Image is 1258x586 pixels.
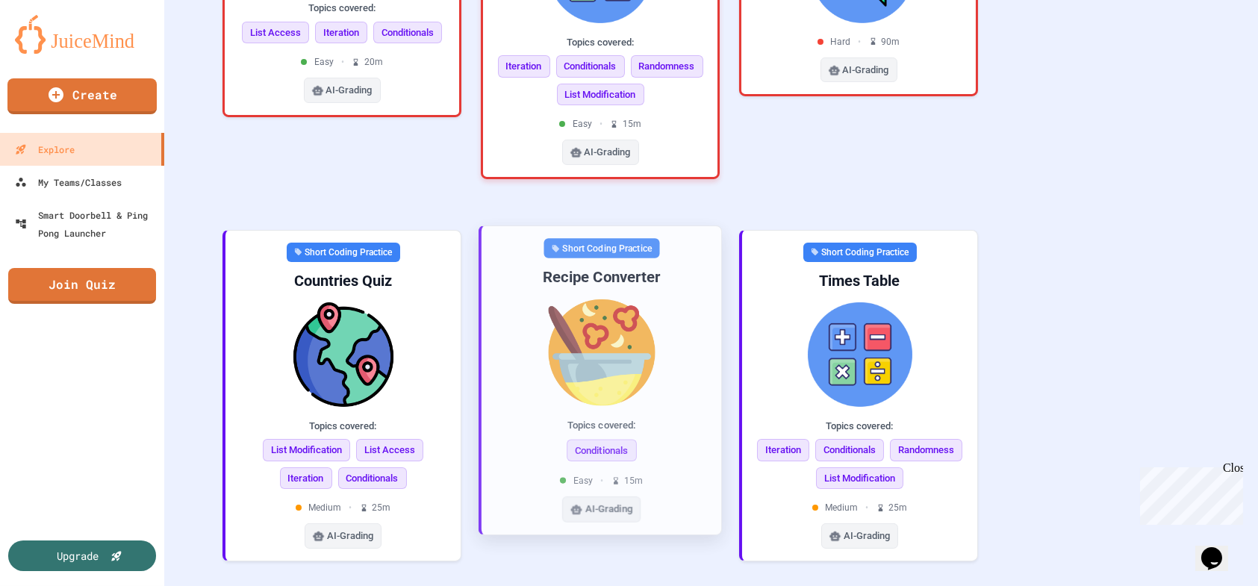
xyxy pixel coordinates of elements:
img: Times Table [754,302,965,407]
div: My Teams/Classes [15,173,122,191]
span: • [600,117,602,131]
img: logo-orange.svg [15,15,149,54]
span: Conditionals [373,22,442,44]
span: Randomness [631,55,703,78]
span: List Modification [263,439,350,461]
iframe: chat widget [1134,461,1243,525]
div: Topics covered: [237,1,447,16]
span: List Access [356,439,423,461]
span: AI-Grading [326,83,373,98]
span: List Modification [557,84,644,106]
span: AI-Grading [585,145,631,160]
div: Recipe Converter [493,267,709,287]
div: Topics covered: [754,419,965,434]
div: Topics covered: [237,419,449,434]
div: Explore [15,140,75,158]
span: Conditionals [556,55,625,78]
div: Medium 25 m [812,501,908,514]
span: Randomness [890,439,962,461]
div: Hard 90 m [818,35,900,49]
div: Smart Doorbell & Ping Pong Launcher [15,206,158,242]
div: Upgrade [57,548,99,564]
a: Join Quiz [8,268,156,304]
div: Countries Quiz [237,271,449,290]
div: Easy 15 m [559,117,641,131]
span: • [859,35,862,49]
span: Conditionals [567,439,637,461]
span: AI-Grading [327,529,373,543]
span: • [601,473,604,487]
span: • [341,55,344,69]
span: Iteration [498,55,550,78]
div: Medium 25 m [296,501,391,514]
span: • [866,501,869,514]
span: AI-Grading [844,529,890,543]
img: Recipe Converter [493,299,709,405]
span: • [349,501,352,514]
div: Short Coding Practice [803,243,917,262]
iframe: chat widget [1195,526,1243,571]
div: Chat with us now!Close [6,6,103,95]
span: AI-Grading [585,502,632,517]
span: Iteration [315,22,367,44]
div: Short Coding Practice [544,238,659,258]
div: Easy 15 m [559,473,643,487]
div: Easy 20 m [301,55,383,69]
span: Iteration [280,467,332,490]
span: List Access [242,22,309,44]
div: Times Table [754,271,965,290]
div: Short Coding Practice [287,243,400,262]
span: Iteration [757,439,809,461]
div: Topics covered: [493,417,709,432]
img: Countries Quiz [237,302,449,407]
span: Conditionals [338,467,407,490]
a: Create [7,78,157,114]
span: List Modification [816,467,903,490]
span: AI-Grading [843,63,889,78]
div: Topics covered: [495,35,706,50]
span: Conditionals [815,439,884,461]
